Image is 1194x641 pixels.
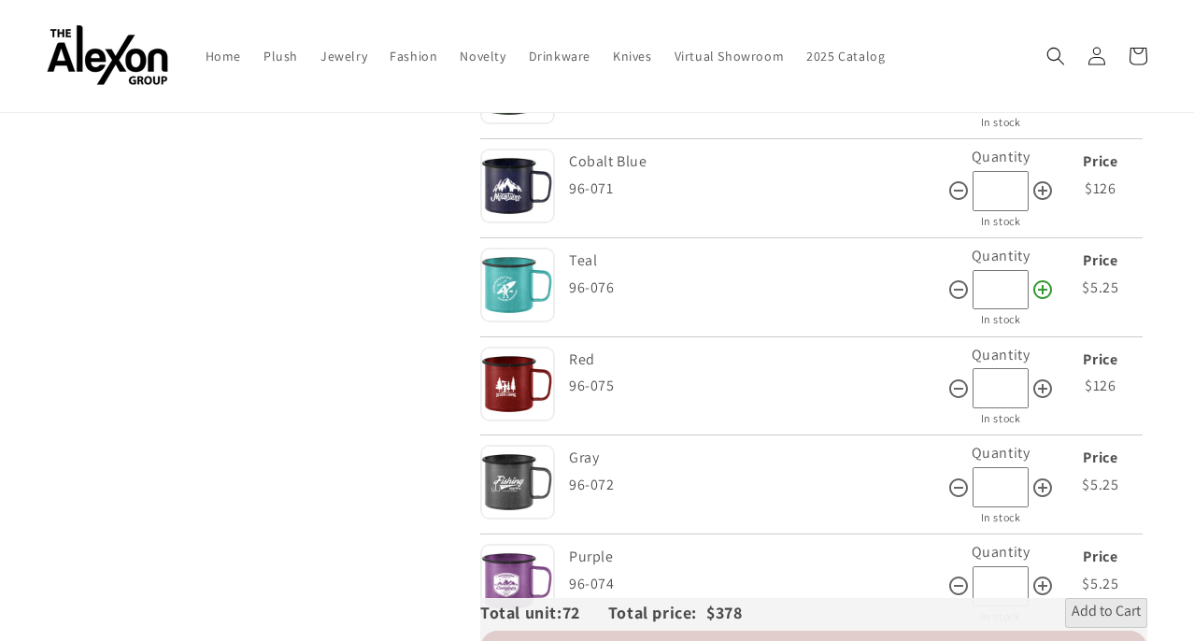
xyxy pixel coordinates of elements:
[480,445,555,520] img: Gray
[1059,347,1143,374] div: Price
[206,48,241,64] span: Home
[1059,248,1143,275] div: Price
[569,571,947,598] div: 96-074
[947,507,1054,528] div: In stock
[569,275,947,302] div: 96-076
[529,48,590,64] span: Drinkware
[1072,602,1141,624] span: Add to Cart
[1082,278,1118,297] span: $5.25
[480,347,555,421] img: Red
[390,48,437,64] span: Fashion
[613,48,652,64] span: Knives
[569,149,943,176] div: Cobalt Blue
[378,36,448,76] a: Fashion
[1085,178,1116,198] span: $126
[569,445,943,472] div: Gray
[1085,376,1116,395] span: $126
[795,36,896,76] a: 2025 Catalog
[562,602,608,623] span: 72
[806,48,885,64] span: 2025 Catalog
[972,345,1031,364] label: Quantity
[972,542,1031,562] label: Quantity
[1035,36,1076,77] summary: Search
[972,147,1031,166] label: Quantity
[569,176,947,203] div: 96-071
[480,248,555,322] img: Teal
[569,472,947,499] div: 96-072
[448,36,517,76] a: Novelty
[569,248,943,275] div: Teal
[972,443,1031,463] label: Quantity
[663,36,796,76] a: Virtual Showroom
[972,246,1031,265] label: Quantity
[480,544,555,619] img: Purple
[602,36,663,76] a: Knives
[947,112,1054,133] div: In stock
[569,373,947,400] div: 96-075
[480,149,555,223] img: Cobalt Blue
[1082,574,1118,593] span: $5.25
[480,598,706,628] div: Total unit: Total price:
[947,309,1054,330] div: In stock
[309,36,378,76] a: Jewelry
[320,48,367,64] span: Jewelry
[460,48,505,64] span: Novelty
[947,211,1054,232] div: In stock
[194,36,252,76] a: Home
[1059,149,1143,176] div: Price
[1082,475,1118,494] span: $5.25
[252,36,309,76] a: Plush
[1065,598,1147,628] button: Add to Cart
[706,602,742,623] span: $378
[47,26,168,87] img: The Alexon Group
[1059,544,1143,571] div: Price
[1059,445,1143,472] div: Price
[518,36,602,76] a: Drinkware
[569,544,943,571] div: Purple
[263,48,298,64] span: Plush
[569,347,943,374] div: Red
[947,408,1054,429] div: In stock
[675,48,785,64] span: Virtual Showroom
